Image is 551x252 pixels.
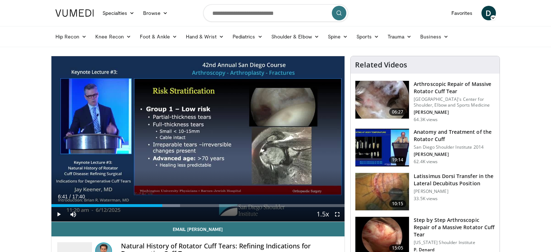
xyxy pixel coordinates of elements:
p: [PERSON_NAME] [414,189,495,194]
span: / [70,194,71,199]
video-js: Video Player [51,56,345,222]
div: Progress Bar [51,204,345,207]
a: 19:14 Anatomy and Treatment of the Rotator Cuff San Diego Shoulder Institute 2014 [PERSON_NAME] 6... [355,128,495,167]
a: 10:15 Latissimus Dorsi Transfer in the Lateral Decubitus Position [PERSON_NAME] 33.5K views [355,173,495,211]
a: Email [PERSON_NAME] [51,222,345,236]
p: 64.3K views [414,117,438,123]
span: 19:14 [389,156,406,164]
p: [PERSON_NAME] [414,110,495,115]
a: Trauma [383,29,416,44]
img: 281021_0002_1.png.150x105_q85_crop-smart_upscale.jpg [355,81,409,119]
span: 15:05 [389,244,406,252]
a: Favorites [447,6,477,20]
h3: Latissimus Dorsi Transfer in the Lateral Decubitus Position [414,173,495,187]
p: 62.4K views [414,159,438,165]
span: 10:15 [389,200,406,207]
h3: Anatomy and Treatment of the Rotator Cuff [414,128,495,143]
p: [PERSON_NAME] [414,152,495,157]
span: 06:27 [389,108,406,116]
a: Knee Recon [91,29,135,44]
p: 33.5K views [414,196,438,202]
a: Hand & Wrist [181,29,228,44]
span: 6:41 [58,194,68,199]
a: D [481,6,496,20]
p: San Diego Shoulder Institute 2014 [414,144,495,150]
img: 58008271-3059-4eea-87a5-8726eb53a503.150x105_q85_crop-smart_upscale.jpg [355,129,409,166]
a: Business [416,29,453,44]
button: Fullscreen [330,207,345,222]
a: Foot & Ankle [135,29,181,44]
a: 06:27 Arthroscopic Repair of Massive Rotator Cuff Tear [GEOGRAPHIC_DATA]'s Center for Shoulder, E... [355,80,495,123]
a: Shoulder & Elbow [267,29,323,44]
input: Search topics, interventions [203,4,348,22]
h4: Related Videos [355,61,407,69]
button: Mute [66,207,80,222]
button: Play [51,207,66,222]
button: Playback Rate [316,207,330,222]
h3: Step by Step Arthroscopic Repair of a Massive Rotator Cuff Tear [414,216,495,238]
img: VuMedi Logo [55,9,94,17]
h3: Arthroscopic Repair of Massive Rotator Cuff Tear [414,80,495,95]
img: 38501_0000_3.png.150x105_q85_crop-smart_upscale.jpg [355,173,409,211]
a: Spine [323,29,352,44]
span: 17:40 [72,194,85,199]
p: [GEOGRAPHIC_DATA]'s Center for Shoulder, Elbow and Sports Medicine [414,96,495,108]
a: Specialties [98,6,139,20]
a: Pediatrics [228,29,267,44]
p: [US_STATE] Shoulder Institute [414,240,495,245]
a: Hip Recon [51,29,91,44]
a: Sports [352,29,383,44]
a: Browse [139,6,172,20]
